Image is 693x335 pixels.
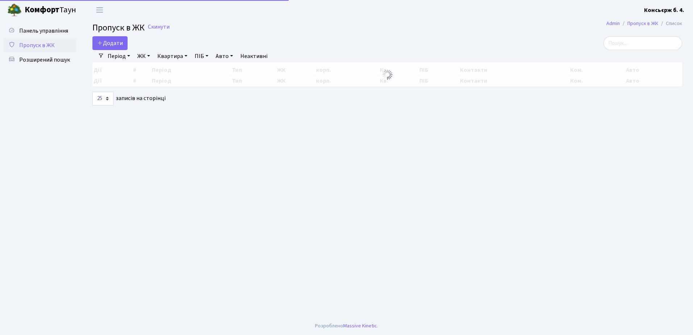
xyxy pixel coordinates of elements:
a: Квартира [154,50,190,62]
a: Додати [92,36,128,50]
label: записів на сторінці [92,92,166,106]
a: Admin [606,20,620,27]
img: Обробка... [382,69,393,80]
a: Massive Kinetic [343,322,377,330]
span: Розширений пошук [19,56,70,64]
button: Переключити навігацію [91,4,109,16]
span: Пропуск в ЖК [19,41,55,49]
select: записів на сторінці [92,92,113,106]
img: logo.png [7,3,22,17]
li: Список [658,20,682,28]
a: Період [105,50,133,62]
a: Пропуск в ЖК [627,20,658,27]
a: ЖК [134,50,153,62]
a: Скинути [148,24,170,30]
nav: breadcrumb [596,16,693,31]
span: Додати [97,39,123,47]
a: Консьєрж б. 4. [644,6,684,15]
a: Панель управління [4,24,76,38]
span: Панель управління [19,27,68,35]
a: ПІБ [192,50,211,62]
b: Комфорт [25,4,59,16]
span: Пропуск в ЖК [92,21,145,34]
input: Пошук... [603,36,682,50]
a: Пропуск в ЖК [4,38,76,53]
span: Таун [25,4,76,16]
a: Авто [213,50,236,62]
a: Неактивні [237,50,270,62]
div: Розроблено . [315,322,378,330]
a: Розширений пошук [4,53,76,67]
